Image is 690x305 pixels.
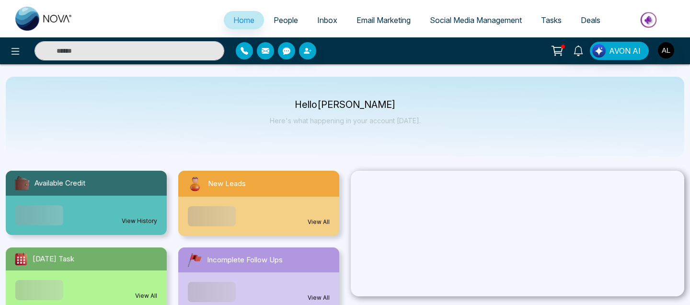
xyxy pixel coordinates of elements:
[172,171,345,236] a: New LeadsView All
[308,293,330,302] a: View All
[15,7,73,31] img: Nova CRM Logo
[347,11,420,29] a: Email Marketing
[430,15,522,25] span: Social Media Management
[135,292,157,300] a: View All
[581,15,600,25] span: Deals
[308,218,330,226] a: View All
[615,9,684,31] img: Market-place.gif
[270,101,421,109] p: Hello [PERSON_NAME]
[590,42,649,60] button: AVON AI
[420,11,531,29] a: Social Media Management
[317,15,337,25] span: Inbox
[264,11,308,29] a: People
[208,178,246,189] span: New Leads
[308,11,347,29] a: Inbox
[592,44,606,58] img: Lead Flow
[34,178,85,189] span: Available Credit
[13,251,29,267] img: todayTask.svg
[571,11,610,29] a: Deals
[658,42,674,59] img: User Avatar
[186,251,203,269] img: followUps.svg
[13,175,31,192] img: availableCredit.svg
[224,11,264,29] a: Home
[33,254,74,265] span: [DATE] Task
[541,15,562,25] span: Tasks
[233,15,254,25] span: Home
[122,217,157,225] a: View History
[531,11,571,29] a: Tasks
[356,15,411,25] span: Email Marketing
[609,45,641,57] span: AVON AI
[207,255,283,266] span: Incomplete Follow Ups
[270,117,421,125] p: Here's what happening in your account [DATE].
[274,15,298,25] span: People
[186,175,204,193] img: newLeads.svg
